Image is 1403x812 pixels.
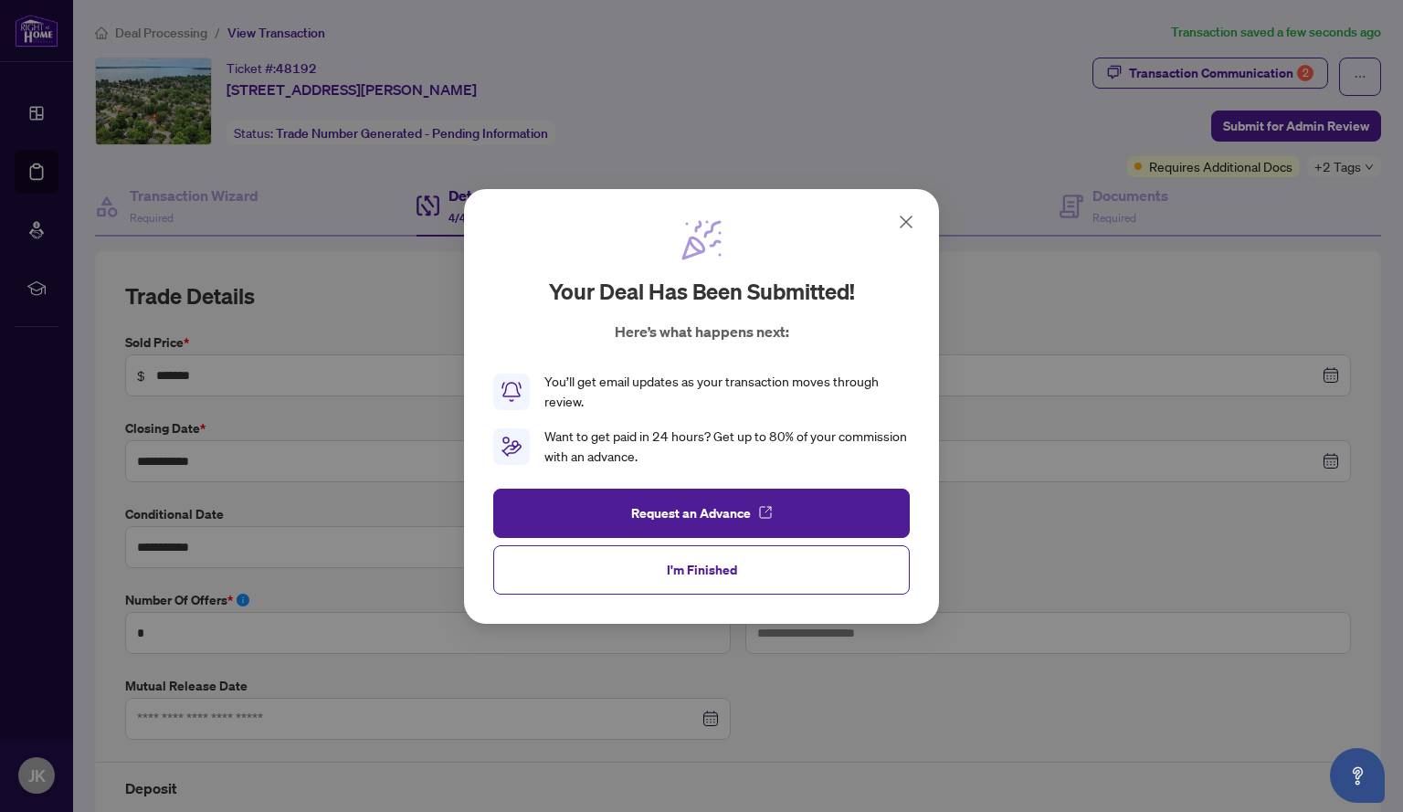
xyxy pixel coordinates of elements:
[615,321,789,343] p: Here’s what happens next:
[493,544,910,594] button: I'm Finished
[631,498,751,527] span: Request an Advance
[544,427,910,467] div: Want to get paid in 24 hours? Get up to 80% of your commission with an advance.
[544,372,910,412] div: You’ll get email updates as your transaction moves through review.
[1330,748,1385,803] button: Open asap
[667,554,737,584] span: I'm Finished
[493,488,910,537] button: Request an Advance
[549,277,855,306] h2: Your deal has been submitted!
